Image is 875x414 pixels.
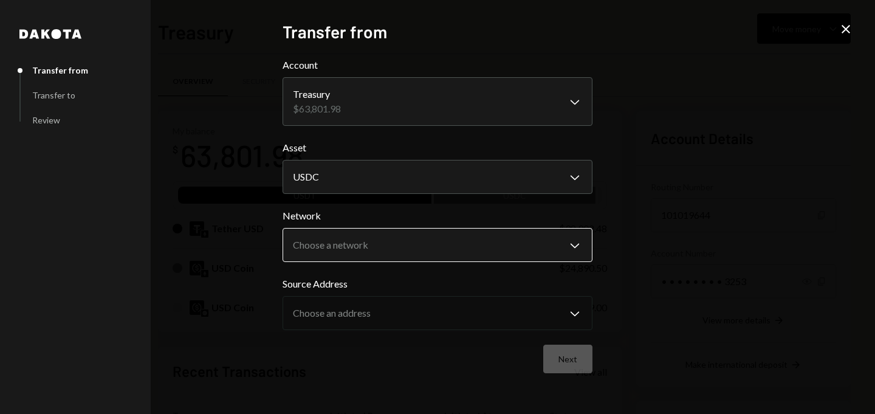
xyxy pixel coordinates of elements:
button: Asset [283,160,592,194]
button: Network [283,228,592,262]
label: Source Address [283,277,592,291]
button: Source Address [283,296,592,330]
div: Transfer from [32,65,88,75]
label: Network [283,209,592,223]
div: Transfer to [32,90,75,100]
button: Account [283,77,592,126]
label: Asset [283,140,592,155]
h2: Transfer from [283,20,592,44]
div: Review [32,115,60,125]
label: Account [283,58,592,72]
